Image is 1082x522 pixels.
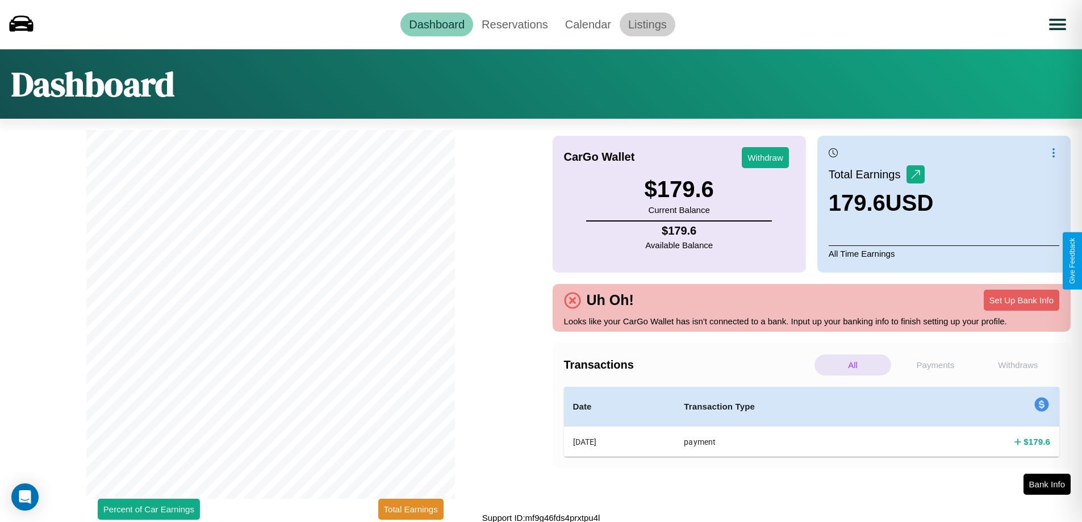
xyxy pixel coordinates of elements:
[564,358,812,371] h4: Transactions
[645,237,713,253] p: Available Balance
[675,427,910,457] th: payment
[557,12,620,36] a: Calendar
[573,400,666,414] h4: Date
[564,387,1060,457] table: simple table
[400,12,473,36] a: Dashboard
[814,354,891,375] p: All
[897,354,974,375] p: Payments
[742,147,789,168] button: Withdraw
[1042,9,1073,40] button: Open menu
[980,354,1056,375] p: Withdraws
[564,427,675,457] th: [DATE]
[645,224,713,237] h4: $ 179.6
[564,314,1060,329] p: Looks like your CarGo Wallet has isn't connected to a bank. Input up your banking info to finish ...
[829,190,934,216] h3: 179.6 USD
[984,290,1059,311] button: Set Up Bank Info
[98,499,200,520] button: Percent of Car Earnings
[1068,238,1076,284] div: Give Feedback
[11,483,39,511] div: Open Intercom Messenger
[581,292,640,308] h4: Uh Oh!
[644,177,713,202] h3: $ 179.6
[1023,436,1050,448] h4: $ 179.6
[473,12,557,36] a: Reservations
[564,151,635,164] h4: CarGo Wallet
[829,164,906,185] p: Total Earnings
[620,12,675,36] a: Listings
[684,400,901,414] h4: Transaction Type
[11,61,174,107] h1: Dashboard
[644,202,713,218] p: Current Balance
[378,499,444,520] button: Total Earnings
[829,245,1059,261] p: All Time Earnings
[1023,474,1071,495] button: Bank Info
